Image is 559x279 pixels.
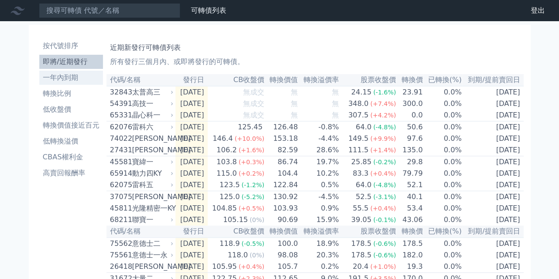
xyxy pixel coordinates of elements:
[106,74,175,86] th: 代碼/名稱
[396,98,423,109] td: 300.0
[396,133,423,144] td: 97.6
[208,226,265,238] th: CB收盤價
[175,238,208,249] td: [DATE]
[110,133,130,144] div: 74022
[39,57,103,67] li: 即將/近期發行
[175,121,208,133] td: [DATE]
[110,42,520,53] h1: 近期新發行可轉債列表
[239,147,264,154] span: (+1.6%)
[265,214,298,226] td: 90.69
[175,214,208,226] td: [DATE]
[132,133,172,144] div: [PERSON_NAME]
[354,180,373,190] div: 64.0
[39,3,180,18] input: 搜尋可轉債 代號／名稱
[39,168,103,178] li: 高賣回報酬率
[298,133,339,144] td: -4.4%
[423,168,462,179] td: 0.0%
[396,203,423,214] td: 53.4
[110,145,130,155] div: 27431
[396,249,423,261] td: 182.0
[339,74,396,86] th: 股票收盤價
[221,215,250,225] div: 105.15
[346,98,370,109] div: 348.0
[265,144,298,156] td: 82.59
[462,238,524,249] td: [DATE]
[241,193,264,200] span: (-5.2%)
[175,86,208,98] td: [DATE]
[110,87,130,98] div: 32843
[39,104,103,115] li: 低收盤價
[110,122,130,132] div: 62076
[332,99,339,108] span: 無
[243,111,264,119] span: 無成交
[396,191,423,203] td: 40.1
[236,122,264,132] div: 125.45
[332,111,339,119] span: 無
[39,87,103,101] a: 轉換比例
[350,238,373,249] div: 178.5
[110,168,130,179] div: 65914
[110,98,130,109] div: 54391
[215,168,239,179] div: 115.0
[132,261,172,272] div: [PERSON_NAME]
[373,89,396,96] span: (-1.6%)
[110,57,520,67] p: 所有發行三個月內、或即將發行的可轉債。
[241,181,264,189] span: (-1.2%)
[110,110,130,121] div: 65331
[423,179,462,191] td: 0.0%
[423,98,462,109] td: 0.0%
[373,181,396,189] span: (-4.8%)
[175,203,208,214] td: [DATE]
[346,110,370,121] div: 307.5
[218,238,242,249] div: 118.9
[265,133,298,144] td: 153.18
[396,121,423,133] td: 50.6
[132,87,172,98] div: 太普高三
[291,111,298,119] span: 無
[423,226,462,238] th: 已轉換(%)
[110,238,130,249] div: 75562
[211,133,235,144] div: 146.4
[298,121,339,133] td: -0.8%
[265,179,298,191] td: 122.84
[350,250,373,260] div: 178.5
[370,135,396,142] span: (+9.9%)
[462,133,524,144] td: [DATE]
[298,214,339,226] td: 15.9%
[110,180,130,190] div: 62075
[346,133,370,144] div: 149.5
[373,240,396,247] span: (-0.6%)
[265,238,298,249] td: 100.0
[373,158,396,166] span: (-0.2%)
[175,133,208,144] td: [DATE]
[210,261,239,272] div: 105.95
[396,144,423,156] td: 135.0
[106,226,175,238] th: 代碼/名稱
[423,156,462,168] td: 0.0%
[291,88,298,96] span: 無
[132,145,172,155] div: [PERSON_NAME]
[265,261,298,273] td: 105.7
[39,120,103,131] li: 轉換價值接近百元
[226,250,250,260] div: 118.0
[462,74,524,86] th: 到期/提前賣回日
[298,74,339,86] th: 轉換溢價率
[250,216,264,223] span: (0%)
[110,157,130,167] div: 45581
[373,252,396,259] span: (-0.6%)
[239,158,264,166] span: (+0.3%)
[175,156,208,168] td: [DATE]
[396,261,423,273] td: 19.3
[462,226,524,238] th: 到期/提前賣回日
[39,134,103,148] a: 低轉換溢價
[351,168,370,179] div: 83.3
[298,261,339,273] td: 0.2%
[462,121,524,133] td: [DATE]
[462,203,524,214] td: [DATE]
[354,192,373,202] div: 52.5
[462,86,524,98] td: [DATE]
[132,157,172,167] div: 寶緯一
[462,156,524,168] td: [DATE]
[265,249,298,261] td: 98.08
[396,156,423,168] td: 29.8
